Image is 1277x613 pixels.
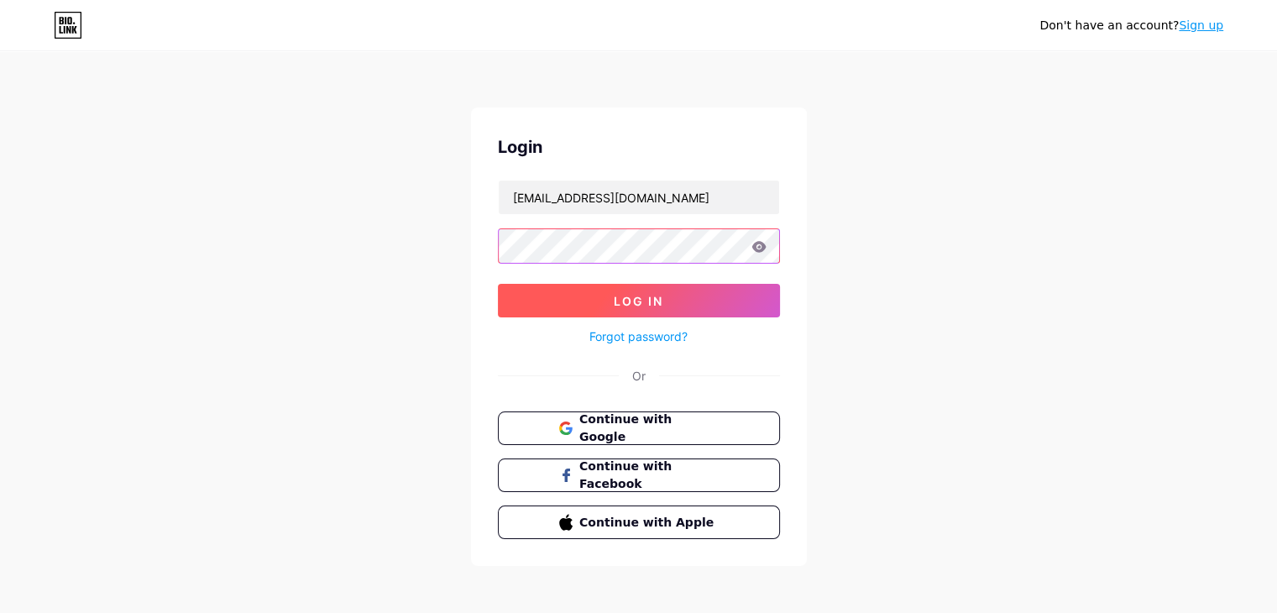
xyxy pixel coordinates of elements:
[614,294,663,308] span: Log In
[498,458,780,492] button: Continue with Facebook
[498,411,780,445] button: Continue with Google
[498,506,780,539] button: Continue with Apple
[1179,18,1223,32] a: Sign up
[498,284,780,317] button: Log In
[498,134,780,160] div: Login
[632,367,646,385] div: Or
[1039,17,1223,34] div: Don't have an account?
[499,181,779,214] input: Username
[579,411,718,446] span: Continue with Google
[579,514,718,532] span: Continue with Apple
[579,458,718,493] span: Continue with Facebook
[589,327,688,345] a: Forgot password?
